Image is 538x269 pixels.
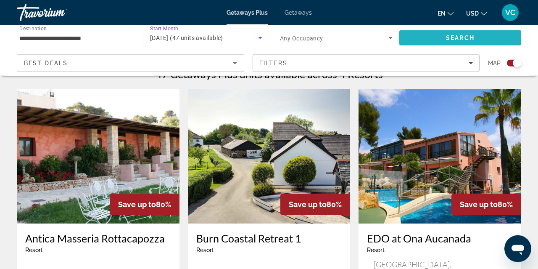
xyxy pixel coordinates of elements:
[505,8,515,17] span: VC
[438,7,454,19] button: Change language
[17,2,101,24] a: Travorium
[227,9,268,16] a: Getaways Plus
[196,247,214,253] span: Resort
[438,10,446,17] span: en
[488,57,501,69] span: Map
[118,200,156,209] span: Save up to
[289,200,327,209] span: Save up to
[19,33,132,43] input: Select destination
[280,194,350,215] div: 80%
[196,232,342,245] a: Burn Coastal Retreat 1
[359,89,521,224] img: EDO at Ona Aucanada
[24,60,68,67] span: Best Deals
[499,4,521,21] button: User Menu
[253,54,480,72] button: Filters
[466,7,487,19] button: Change currency
[110,194,179,215] div: 80%
[17,89,179,224] img: Antica Masseria Rottacapozza
[280,35,323,42] span: Any Occupancy
[25,232,171,245] a: Antica Masseria Rottacapozza
[259,60,288,67] span: Filters
[24,58,237,68] mat-select: Sort by
[367,247,385,253] span: Resort
[188,89,351,224] img: Burn Coastal Retreat 1
[446,35,475,41] span: Search
[19,26,47,32] span: Destination
[150,26,178,32] span: Start Month
[504,235,531,262] iframe: Button to launch messaging window
[466,10,479,17] span: USD
[25,247,43,253] span: Resort
[399,30,521,45] button: Search
[150,35,223,41] span: [DATE] (47 units available)
[460,200,498,209] span: Save up to
[367,232,513,245] a: EDO at Ona Aucanada
[451,194,521,215] div: 80%
[285,9,312,16] a: Getaways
